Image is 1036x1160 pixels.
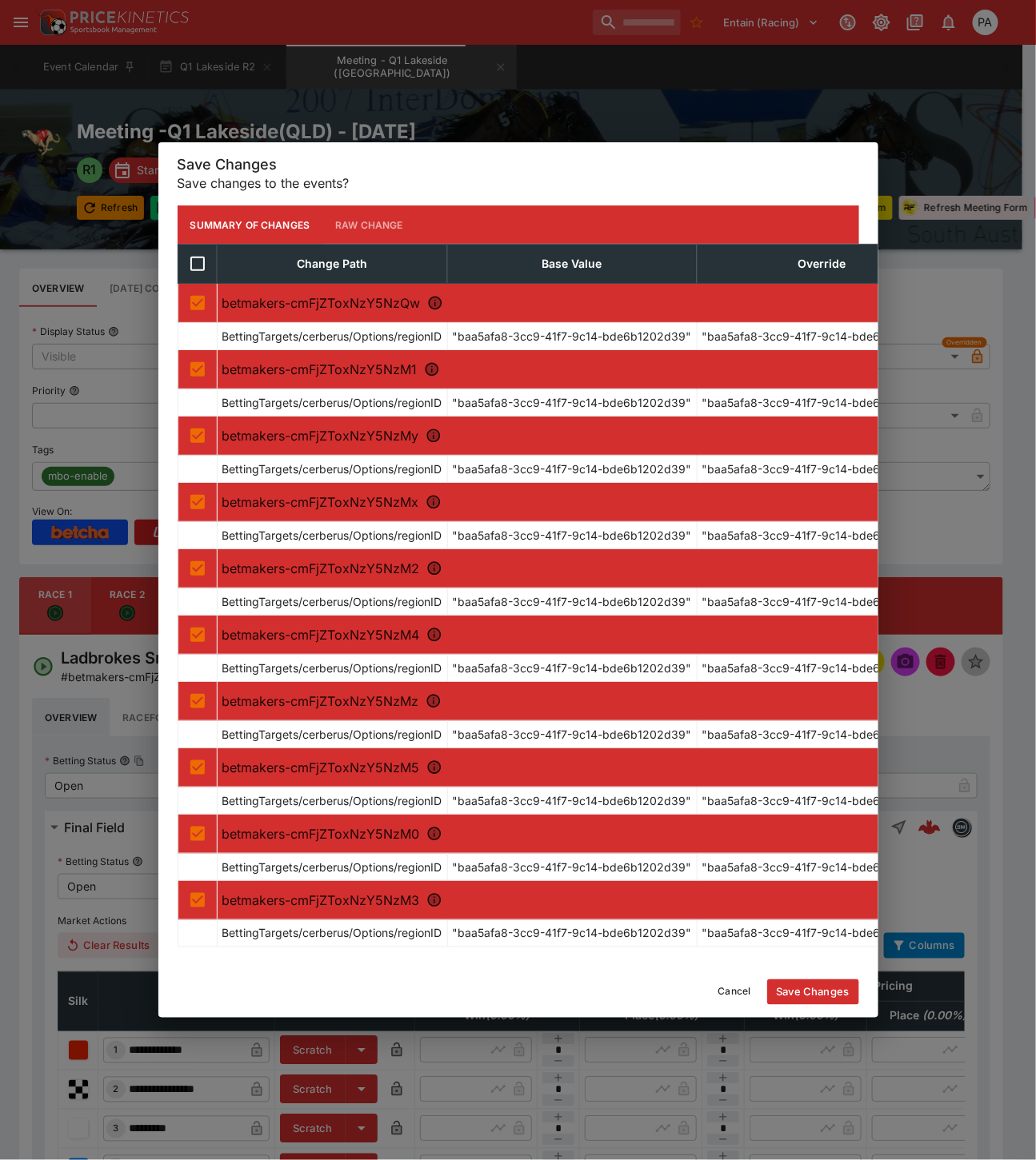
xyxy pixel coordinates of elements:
td: "baa5afa8-3cc9-41f7-9c14-bde6b1202d39" [447,456,697,483]
th: Override [697,245,946,284]
td: "baa5afa8-3cc9-41f7-9c14-bde6b1202d39" [697,456,946,483]
td: "baa5afa8-3cc9-41f7-9c14-bde6b1202d39" [447,787,697,815]
td: "baa5afa8-3cc9-41f7-9c14-bde6b1202d39" [447,854,697,881]
p: BettingTargets/cerberus/Options/regionID [222,660,442,676]
svg: R10 - Sen Track [426,892,442,908]
p: betmakers-cmFjZToxNzY5NzM1 [222,360,942,379]
td: "baa5afa8-3cc9-41f7-9c14-bde6b1202d39" [447,588,697,616]
svg: R8 - Www.theq.au [426,759,442,775]
td: "baa5afa8-3cc9-41f7-9c14-bde6b1202d39" [697,920,946,947]
td: "baa5afa8-3cc9-41f7-9c14-bde6b1202d39" [697,389,946,417]
p: betmakers-cmFjZToxNzY5NzM4 [222,625,942,644]
svg: R1 - Ladbrokes Srm In Multis [427,295,443,311]
p: betmakers-cmFjZToxNzY5NzMx [222,492,942,512]
h5: Save Changes [178,155,859,173]
p: betmakers-cmFjZToxNzY5NzQw [222,293,942,313]
button: Summary of Changes [178,205,323,244]
button: Save Changes [767,979,859,1005]
p: Save changes to the events? [178,173,859,193]
p: BettingTargets/cerberus/Options/regionID [222,726,442,743]
td: "baa5afa8-3cc9-41f7-9c14-bde6b1202d39" [697,522,946,549]
p: BettingTargets/cerberus/Options/regionID [222,394,442,411]
p: BettingTargets/cerberus/Options/regionID [222,460,442,477]
td: "baa5afa8-3cc9-41f7-9c14-bde6b1202d39" [697,655,946,682]
p: betmakers-cmFjZToxNzY5NzMz [222,692,942,711]
p: betmakers-cmFjZToxNzY5NzM2 [222,559,942,578]
button: Raw Change [322,205,416,244]
p: betmakers-cmFjZToxNzY5NzM3 [222,891,942,910]
td: "baa5afa8-3cc9-41f7-9c14-bde6b1202d39" [697,323,946,350]
svg: R2 - Box 1 Photography [424,361,440,377]
td: "baa5afa8-3cc9-41f7-9c14-bde6b1202d39" [447,389,697,417]
td: "baa5afa8-3cc9-41f7-9c14-bde6b1202d39" [447,655,697,682]
p: BettingTargets/cerberus/Options/regionID [222,859,442,875]
p: betmakers-cmFjZToxNzY5NzM5 [222,758,942,777]
td: "baa5afa8-3cc9-41f7-9c14-bde6b1202d39" [447,323,697,350]
td: "baa5afa8-3cc9-41f7-9c14-bde6b1202d39" [697,721,946,748]
button: Cancel [709,979,761,1005]
th: Base Value [447,245,697,284]
svg: R4 - Rosewood Veterinary Service [426,494,442,510]
p: BettingTargets/cerberus/Options/regionID [222,792,442,809]
svg: R3 - Ladbrokes Mates Mode Pots [426,428,442,444]
p: BettingTargets/cerberus/Options/regionID [222,328,442,345]
td: "baa5afa8-3cc9-41f7-9c14-bde6b1202d39" [697,588,946,616]
td: "baa5afa8-3cc9-41f7-9c14-bde6b1202d39" [697,787,946,815]
p: BettingTargets/cerberus/Options/regionID [222,593,442,610]
svg: R9 - Gorski Engineering [426,826,442,842]
td: "baa5afa8-3cc9-41f7-9c14-bde6b1202d39" [697,854,946,881]
svg: R7 - Ladbrokes Fast Withdrawals [426,693,442,709]
td: "baa5afa8-3cc9-41f7-9c14-bde6b1202d39" [447,721,697,748]
td: "baa5afa8-3cc9-41f7-9c14-bde6b1202d39" [447,920,697,947]
p: BettingTargets/cerberus/Options/regionID [222,925,442,942]
p: BettingTargets/cerberus/Options/regionID [222,527,442,544]
svg: R6 - Ladbrokes Punter Assist [426,627,442,643]
p: betmakers-cmFjZToxNzY5NzM0 [222,824,942,843]
svg: R5 - Ladbrokes Odds Surge [426,560,442,576]
td: "baa5afa8-3cc9-41f7-9c14-bde6b1202d39" [447,522,697,549]
p: betmakers-cmFjZToxNzY5NzMy [222,426,942,445]
th: Change Path [217,245,447,284]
